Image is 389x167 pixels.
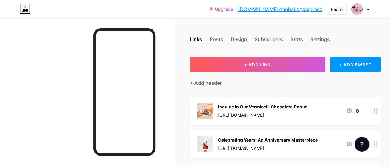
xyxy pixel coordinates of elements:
div: Design [231,36,247,47]
div: 0 [346,107,359,115]
div: Links [190,36,202,47]
div: 0 [346,140,359,148]
img: thebakeryexpress [351,3,363,15]
div: Subscribers [255,36,283,47]
img: Indulge in Our Vermicelli Chocolate Donut [197,103,213,119]
div: + Add header [190,79,222,87]
div: Stats [290,36,303,47]
div: Posts [210,36,223,47]
span: + ADD LINK [244,62,271,67]
div: [URL][DOMAIN_NAME] [218,145,317,151]
div: + ADD EMBED [330,57,381,72]
a: [DOMAIN_NAME]/thebakeryexpress [238,6,322,13]
a: Upgrade [210,7,233,12]
div: [URL][DOMAIN_NAME] [218,112,306,118]
div: Indulge in Our Vermicelli Chocolate Donut [218,103,306,110]
div: Share [331,6,343,13]
img: Celebrating Years: An Anniversary Masterpiece [197,136,213,152]
div: Celebrating Years: An Anniversary Masterpiece [218,137,317,143]
div: Settings [310,36,330,47]
button: + ADD LINK [190,57,325,72]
